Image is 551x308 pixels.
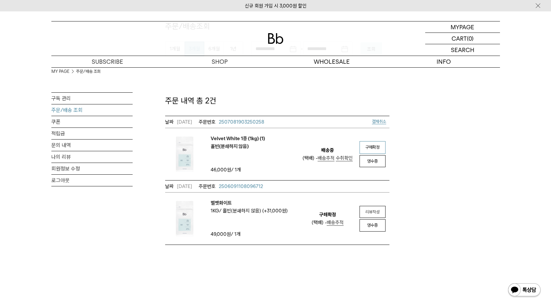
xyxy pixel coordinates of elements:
[367,159,378,164] span: 영수증
[425,21,500,33] a: MYPAGE
[327,220,344,225] span: 배송추적
[165,182,192,190] em: [DATE]
[51,68,70,75] a: MY PAGE
[312,219,344,226] div: (택배) -
[451,44,474,56] p: SEARCH
[211,135,265,150] a: Velvet White 1종 (1kg) (1)홀빈(분쇄하지 않음)
[165,135,204,174] img: Velvet White
[360,219,386,232] a: 영수증
[51,104,133,116] a: 주문/배송 조회
[199,118,264,126] a: 2507081903250258
[211,166,266,174] td: / 1개
[211,230,266,238] td: / 1개
[268,33,283,44] img: 로고
[165,95,389,106] p: 주문 내역 총 2건
[51,163,133,174] a: 회원정보 수정
[51,116,133,127] a: 쿠폰
[51,56,164,67] a: SUBSCRIBE
[372,119,386,124] a: 결제취소
[199,182,263,190] a: 2506091108096712
[165,199,204,238] img: 벨벳화이트
[276,56,388,67] p: WHOLESALE
[318,155,335,161] a: 배송추적
[365,209,380,214] em: 리뷰작성
[360,155,386,167] a: 영수증
[467,33,474,44] p: (0)
[321,146,334,154] em: 배송중
[211,231,231,237] strong: 49,000원
[211,199,288,207] a: 벨벳화이트
[51,128,133,139] a: 적립금
[451,21,474,33] p: MYPAGE
[336,155,353,161] a: 수취확인
[245,3,307,9] a: 신규 회원 가입 시 3,000원 할인
[360,206,386,218] a: 리뷰작성
[51,151,133,163] a: 나의 리뷰
[76,68,101,75] a: 주문/배송 조회
[219,183,263,189] span: 2506091108096712
[51,175,133,186] a: 로그아웃
[164,56,276,67] a: SHOP
[365,145,380,150] span: 구매확정
[51,93,133,104] a: 구독 관리
[211,135,265,150] em: Velvet White 1종 (1kg) (1) 홀빈(분쇄하지 않음)
[51,140,133,151] a: 문의 내역
[211,167,231,173] strong: 46,000원
[367,223,378,228] span: 영수증
[165,118,192,126] em: [DATE]
[211,208,221,214] span: 1kg
[223,208,288,214] span: 홀빈(분쇄하지 않음) (+31,000원)
[219,119,264,125] span: 2507081903250258
[388,56,500,67] p: INFO
[327,220,344,226] a: 배송추적
[319,211,336,219] em: 구매확정
[452,33,467,44] p: CART
[425,33,500,44] a: CART (0)
[360,141,386,154] a: 구매확정
[507,283,541,298] img: 카카오톡 채널 1:1 채팅 버튼
[303,154,353,162] div: (택배) -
